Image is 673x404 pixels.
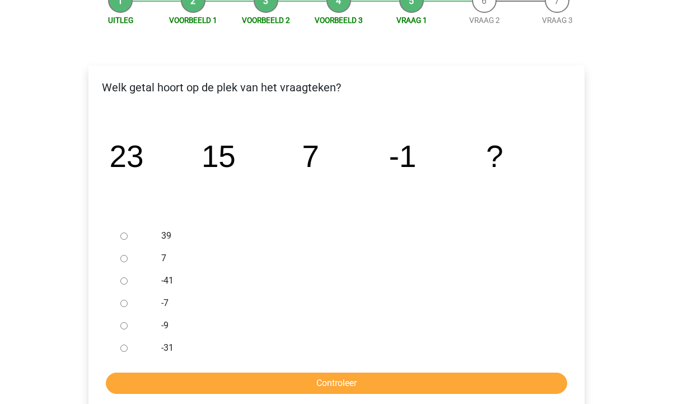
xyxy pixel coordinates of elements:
[486,139,503,174] tspan: ?
[202,139,236,174] tspan: 15
[542,16,573,25] a: Vraag 3
[161,252,549,265] label: 7
[97,79,576,96] p: Welk getal hoort op de plek van het vraagteken?
[161,274,549,287] label: -41
[242,16,290,25] a: Voorbeeld 2
[169,16,217,25] a: Voorbeeld 1
[315,16,363,25] a: Voorbeeld 3
[396,16,427,25] a: Vraag 1
[109,139,143,174] tspan: 23
[469,16,500,25] a: Vraag 2
[389,139,417,174] tspan: -1
[161,341,549,355] label: -31
[108,16,133,25] a: Uitleg
[161,296,549,310] label: -7
[302,139,319,174] tspan: 7
[106,373,567,394] input: Controleer
[161,229,549,243] label: 39
[161,319,549,332] label: -9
